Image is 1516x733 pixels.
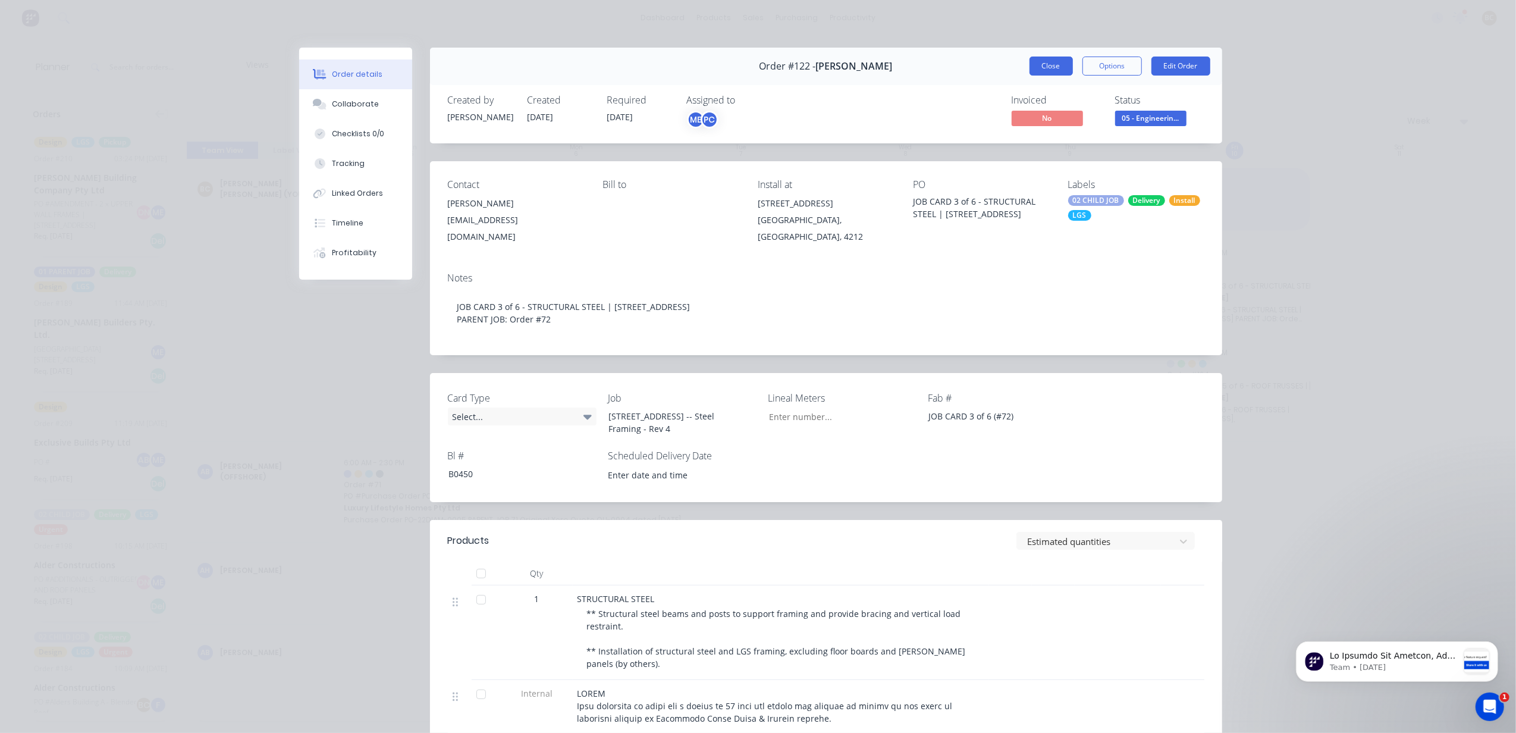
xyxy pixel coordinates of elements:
div: JOB CARD 3 of 6 - STRUCTURAL STEEL | [STREET_ADDRESS] [913,195,1049,220]
div: Install [1169,195,1200,206]
div: Required [607,95,673,106]
div: PO [913,179,1049,190]
div: [GEOGRAPHIC_DATA], [GEOGRAPHIC_DATA], 4212 [758,212,894,245]
span: [PERSON_NAME] [816,61,893,72]
button: Profitability [299,238,412,268]
div: Checklists 0/0 [332,129,384,139]
button: Order details [299,59,412,89]
div: [PERSON_NAME][EMAIL_ADDRESS][DOMAIN_NAME] [448,195,584,245]
button: Edit Order [1151,57,1210,76]
span: No [1012,111,1083,126]
div: Invoiced [1012,95,1101,106]
div: LGS [1068,210,1091,221]
button: Close [1030,57,1073,76]
label: Job [608,391,757,405]
div: Assigned to [687,95,806,106]
div: Collaborate [332,99,379,109]
span: STRUCTURAL STEEL [577,593,655,604]
div: Products [448,534,489,548]
div: PC [701,111,718,129]
div: [STREET_ADDRESS] [758,195,894,212]
label: Card Type [448,391,597,405]
button: Timeline [299,208,412,238]
div: Install at [758,179,894,190]
div: Linked Orders [332,188,383,199]
span: 1 [535,593,539,605]
span: [DATE] [528,111,554,123]
div: B0450 [439,465,588,483]
div: Created [528,95,593,106]
input: Enter date and time [600,466,748,484]
span: [DATE] [607,111,633,123]
div: ME [687,111,705,129]
span: ** Structural steel beams and posts to support framing and provide bracing and vertical load rest... [587,608,968,669]
button: Collaborate [299,89,412,119]
div: Contact [448,179,584,190]
button: Options [1082,57,1142,76]
div: [STREET_ADDRESS] -- Steel Framing - Rev 4 [599,408,748,437]
span: Internal [506,687,568,700]
div: Tracking [332,158,365,169]
button: MEPC [687,111,718,129]
span: 1 [1500,693,1509,702]
div: Order details [332,69,382,80]
button: Linked Orders [299,178,412,208]
div: Qty [501,562,573,585]
div: [PERSON_NAME] [448,111,513,123]
div: 02 CHILD JOB [1068,195,1124,206]
input: Enter number... [759,408,916,425]
div: Status [1115,95,1204,106]
div: Profitability [332,248,376,258]
label: Lineal Meters [768,391,916,405]
div: [STREET_ADDRESS][GEOGRAPHIC_DATA], [GEOGRAPHIC_DATA], 4212 [758,195,894,245]
label: Scheduled Delivery Date [608,449,757,463]
div: Created by [448,95,513,106]
div: Delivery [1128,195,1165,206]
div: JOB CARD 3 of 6 - STRUCTURAL STEEL | [STREET_ADDRESS] PARENT JOB: Order #72 [448,289,1204,337]
button: Tracking [299,149,412,178]
div: JOB CARD 3 of 6 (#72) [919,408,1068,425]
button: 05 - Engineerin... [1115,111,1187,129]
div: Timeline [332,218,363,228]
span: Lo Ipsumdo Sit Ametcon, Ad’el seddoe tem inci utlabore etdolor magnaaliq en admi veni quisnost ex... [52,33,180,717]
div: [PERSON_NAME] [448,195,584,212]
div: Notes [448,272,1204,284]
div: Labels [1068,179,1204,190]
span: 05 - Engineerin... [1115,111,1187,126]
label: Bl # [448,449,597,463]
span: Order #122 - [759,61,816,72]
iframe: Intercom notifications message [1278,618,1516,701]
div: [EMAIL_ADDRESS][DOMAIN_NAME] [448,212,584,245]
div: Bill to [602,179,739,190]
iframe: Intercom live chat [1476,693,1504,721]
p: Message from Team, sent 3w ago [52,45,180,55]
div: Select... [448,408,597,425]
label: Fab # [928,391,1076,405]
button: Checklists 0/0 [299,119,412,149]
